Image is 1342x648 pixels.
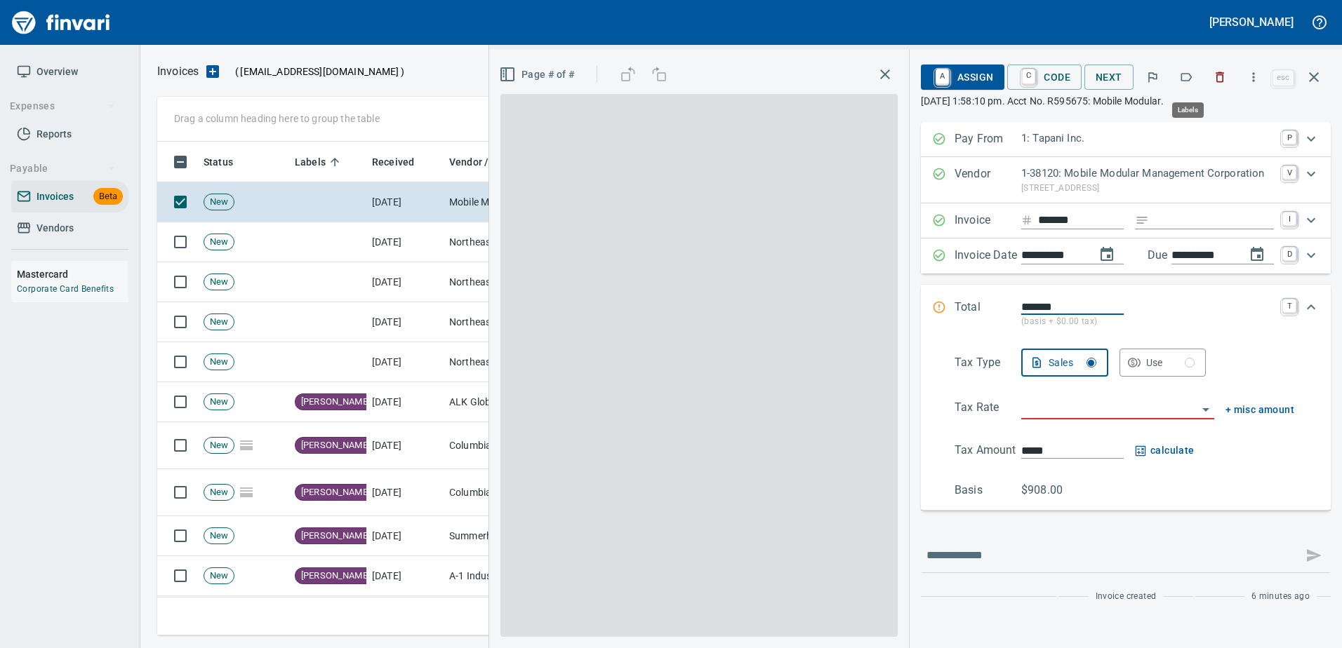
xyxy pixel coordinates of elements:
button: Discard [1204,62,1235,93]
span: New [204,529,234,543]
p: Pay From [955,130,1021,149]
span: Reports [36,126,72,143]
td: Columbia Precast Products, LLC (1-22007) [444,422,584,469]
p: Invoices [157,63,199,80]
p: Vendor [955,166,1021,195]
span: Assign [932,65,993,89]
p: Drag a column heading here to group the table [174,112,380,126]
button: Sales [1021,349,1108,377]
span: Close invoice [1269,60,1331,94]
div: Expand [921,203,1331,238]
span: New [204,316,234,329]
a: V [1282,166,1296,180]
span: Status [204,154,233,170]
span: Received [372,154,432,170]
button: Next [1084,65,1134,90]
td: Summerhill Inspections LLC (1-30757) [444,516,584,556]
a: C [1022,69,1035,84]
a: Vendors [11,212,128,244]
span: [PERSON_NAME] [295,486,376,499]
div: Expand [921,343,1331,511]
td: [DATE] [366,516,444,556]
span: Labels [295,154,326,170]
span: 6 minutes ago [1251,590,1310,604]
button: Open [1196,400,1216,419]
p: (basis + $0.00 tax) [1021,315,1274,329]
a: T [1282,299,1296,313]
p: Tax Type [955,354,1021,377]
div: Sales [1049,354,1096,372]
span: Vendor / From [449,154,514,170]
span: Overview [36,63,78,81]
button: [PERSON_NAME] [1206,11,1297,33]
svg: Invoice description [1135,213,1149,227]
td: Columbia Precast Products, LLC (1-22007) [444,469,584,516]
span: New [204,196,234,209]
button: change date [1090,238,1124,271]
span: Expenses [10,97,116,115]
span: New [204,439,234,452]
h6: Mastercard [17,266,128,282]
td: Northeast Electric LLC (1-10713) [444,302,584,342]
a: D [1282,247,1296,261]
p: $908.00 [1021,482,1088,499]
p: Invoice [955,212,1021,230]
button: Expenses [4,93,121,119]
button: CCode [1007,65,1082,90]
span: [PERSON_NAME] [295,439,376,452]
p: Due [1148,247,1214,264]
span: New [204,276,234,289]
h5: [PERSON_NAME] [1209,15,1294,29]
p: Basis [955,482,1021,499]
button: More [1238,62,1269,93]
a: Corporate Card Benefits [17,284,114,294]
td: [DATE] [366,182,444,222]
div: Expand [921,122,1331,157]
span: New [204,396,234,409]
td: ALK Global Corp (1-38361) [444,382,584,422]
span: Code [1018,65,1070,89]
button: + misc amount [1225,401,1294,419]
span: New [204,569,234,583]
nav: breadcrumb [157,63,199,80]
td: [DATE] [366,382,444,422]
td: Northeast Electric LLC (1-10713) [444,262,584,302]
button: Upload an Invoice [199,63,227,80]
span: Pages Split [234,486,258,497]
td: [DATE] [366,262,444,302]
a: A [936,69,949,84]
span: Invoices [36,188,74,205]
td: Mobile Modular Management Corporation (1-38120) [444,182,584,222]
svg: Invoice number [1021,212,1032,229]
td: [DATE] [366,222,444,262]
td: [DATE] [366,422,444,469]
a: Reports [11,119,128,150]
p: Total [955,299,1021,329]
td: [DATE] [366,302,444,342]
p: [DATE] 1:58:10 pm. Acct No. R595675: Mobile Modular. [921,94,1331,108]
span: Beta [93,189,123,205]
p: Tax Rate [955,399,1021,419]
span: Payable [10,160,116,177]
p: Tax Amount [955,442,1021,459]
button: Use [1120,349,1207,377]
img: Finvari [8,6,114,39]
button: Payable [4,156,121,182]
a: InvoicesBeta [11,181,128,212]
span: [PERSON_NAME] [295,569,376,583]
span: New [204,236,234,249]
span: Status [204,154,251,170]
button: calculate [1135,442,1195,459]
td: Northeast Electric LLC (1-10713) [444,222,584,262]
button: Flag [1137,62,1168,93]
td: [DATE] [366,556,444,596]
p: 1: Tapani Inc. [1021,130,1274,147]
span: This records your message into the invoice and notifies anyone mentioned [1297,539,1331,572]
div: Expand [921,238,1331,274]
td: Northeast Electric LLC (1-10713) [444,342,584,382]
span: Pages Split [234,439,258,450]
p: ( ) [227,65,404,79]
span: [PERSON_NAME] [295,529,376,543]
